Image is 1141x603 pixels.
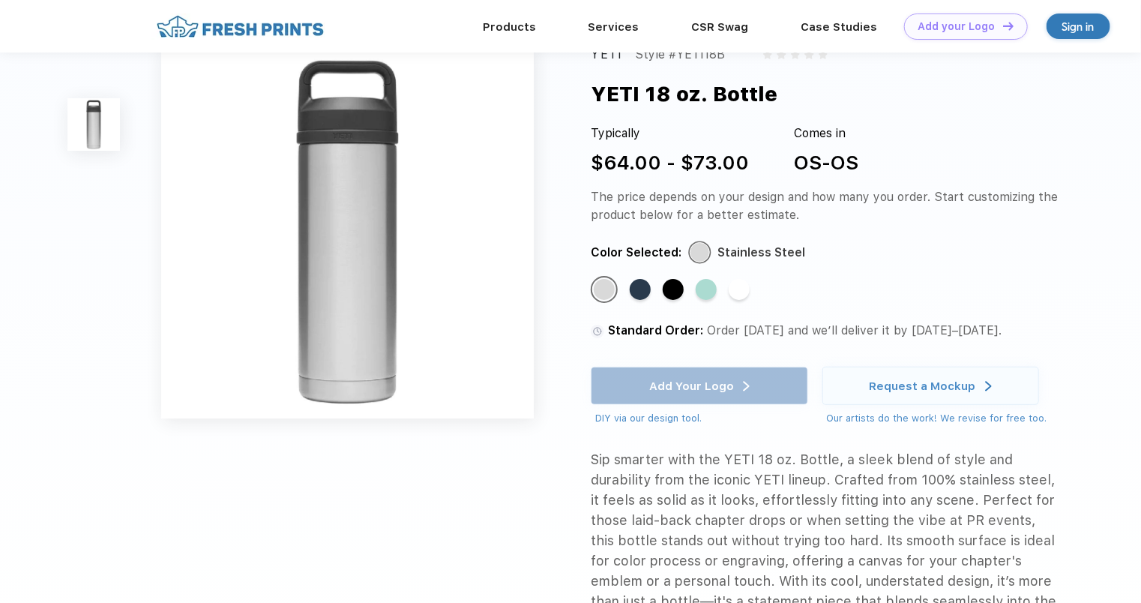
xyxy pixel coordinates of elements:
img: gray_star.svg [819,50,828,59]
div: Comes in [794,124,858,142]
div: The price depends on your design and how many you order. Start customizing the product below for ... [591,188,1059,224]
div: Our artists do the work! We revise for free too. [827,411,1047,426]
div: Black [663,279,684,300]
img: gray_star.svg [777,50,786,59]
img: fo%20logo%202.webp [152,13,328,40]
div: Stainless Steel [594,279,615,300]
img: func=resize&h=100 [67,98,120,151]
div: YETI [591,46,622,64]
img: white arrow [985,381,992,392]
img: DT [1003,22,1014,30]
div: YETI 18 oz. Bottle [591,79,777,109]
div: Style #YETI18B [636,46,726,64]
div: DIY via our design tool. [595,411,807,426]
a: Sign in [1047,13,1110,39]
div: Color Selected: [591,244,681,262]
a: Services [588,20,639,34]
img: standard order [591,325,604,338]
span: Order [DATE] and we’ll deliver it by [DATE]–[DATE]. [707,323,1002,337]
span: Standard Order: [608,323,703,337]
div: Navy Blue [630,279,651,300]
div: Stainless Steel [717,244,805,262]
div: Seafoam [696,279,717,300]
div: Typically [591,124,749,142]
a: Products [483,20,536,34]
div: Request a Mockup [870,379,976,394]
a: CSR Swag [692,20,749,34]
img: gray_star.svg [804,50,813,59]
img: gray_star.svg [763,50,772,59]
div: White [729,279,750,300]
div: $64.00 - $73.00 [591,148,749,177]
div: Add your Logo [918,20,996,33]
div: OS-OS [794,148,858,177]
div: Sign in [1062,18,1095,35]
img: func=resize&h=640 [161,46,534,418]
img: gray_star.svg [791,50,800,59]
